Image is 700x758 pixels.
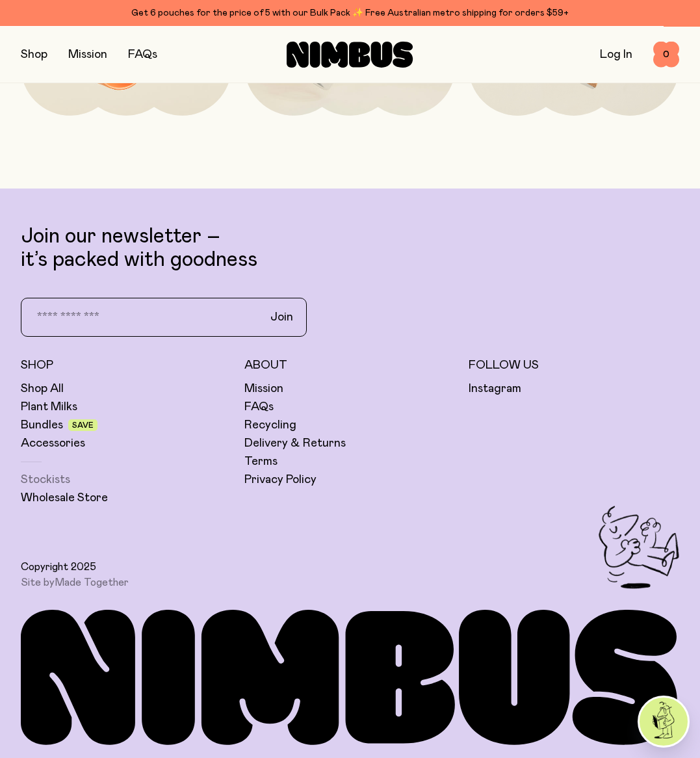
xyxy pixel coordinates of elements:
[21,5,679,21] div: Get 6 pouches for the price of 5 with our Bulk Pack ✨ Free Australian metro shipping for orders $59+
[21,576,129,589] span: Site by
[260,304,304,331] button: Join
[244,399,274,415] a: FAQs
[244,381,283,397] a: Mission
[21,225,679,272] p: Join our newsletter – it’s packed with goodness
[244,454,278,469] a: Terms
[21,490,108,506] a: Wholesale Store
[21,399,77,415] a: Plant Milks
[244,472,317,488] a: Privacy Policy
[244,358,455,373] h5: About
[21,472,70,488] a: Stockists
[72,421,94,429] span: Save
[653,42,679,68] button: 0
[21,560,96,573] span: Copyright 2025
[469,358,679,373] h5: Follow Us
[270,309,293,325] span: Join
[21,417,63,433] a: Bundles
[68,49,107,60] a: Mission
[55,577,129,588] a: Made Together
[244,436,346,451] a: Delivery & Returns
[244,417,296,433] a: Recycling
[640,698,688,746] img: agent
[21,358,231,373] h5: Shop
[128,49,157,60] a: FAQs
[469,381,521,397] a: Instagram
[600,49,632,60] a: Log In
[21,381,64,397] a: Shop All
[21,436,85,451] a: Accessories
